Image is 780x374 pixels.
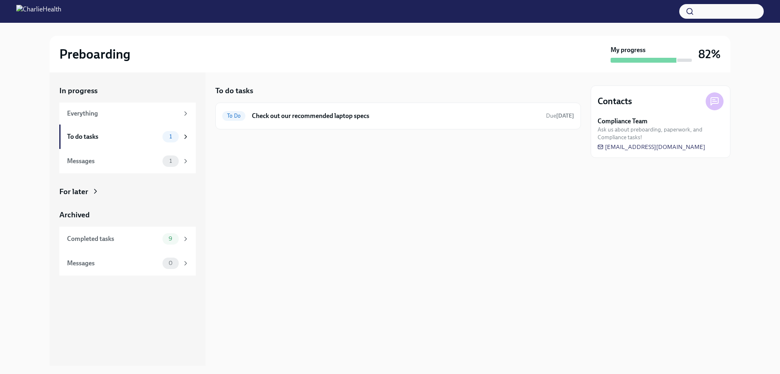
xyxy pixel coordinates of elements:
a: Messages1 [59,149,196,173]
span: 1 [165,133,177,140]
a: In progress [59,85,196,96]
div: To do tasks [67,132,159,141]
span: 0 [164,260,178,266]
span: 1 [165,158,177,164]
span: To Do [222,113,245,119]
h3: 82% [698,47,721,61]
img: CharlieHealth [16,5,61,18]
div: For later [59,186,88,197]
h6: Check out our recommended laptop specs [252,112,539,120]
a: Archived [59,210,196,220]
strong: My progress [611,46,646,55]
div: Everything [67,109,179,118]
h4: Contacts [598,95,632,107]
div: Messages [67,259,159,268]
h5: To do tasks [215,85,253,96]
a: For later [59,186,196,197]
div: Messages [67,157,159,166]
a: Everything [59,103,196,125]
h2: Preboarding [59,46,130,62]
a: To do tasks1 [59,125,196,149]
span: September 22nd, 2025 09:00 [546,112,574,120]
a: Messages0 [59,251,196,276]
span: Due [546,112,574,119]
strong: [DATE] [556,112,574,119]
a: [EMAIL_ADDRESS][DOMAIN_NAME] [598,143,705,151]
strong: Compliance Team [598,117,648,126]
a: Completed tasks9 [59,227,196,251]
span: 9 [164,236,177,242]
div: Completed tasks [67,234,159,243]
a: To DoCheck out our recommended laptop specsDue[DATE] [222,109,574,122]
span: Ask us about preboarding, paperwork, and Compliance tasks! [598,126,724,141]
